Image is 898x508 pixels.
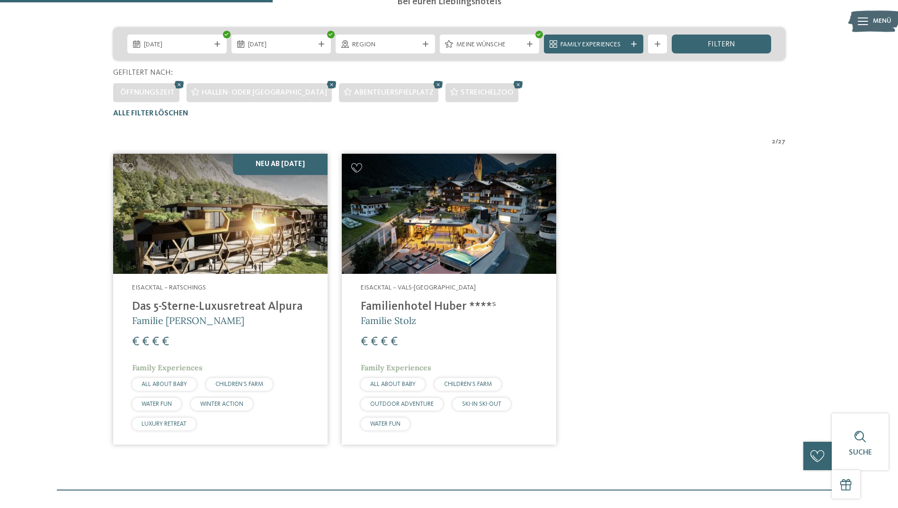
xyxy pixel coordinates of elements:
span: ALL ABOUT BABY [142,381,187,387]
a: Familienhotels gesucht? Hier findet ihr die besten! Neu ab [DATE] Eisacktal – Ratschings Das 5-St... [113,154,328,445]
span: WATER FUN [370,421,400,427]
span: CHILDREN’S FARM [444,381,492,387]
span: Family Experiences [361,363,431,372]
span: Alle Filter löschen [113,110,188,117]
span: Suche [849,449,872,456]
span: 27 [778,137,785,147]
span: filtern [708,41,735,48]
span: WINTER ACTION [200,401,243,407]
h4: Familienhotel Huber ****ˢ [361,300,537,314]
span: CHILDREN’S FARM [215,381,263,387]
span: Eisacktal – Ratschings [132,284,206,291]
span: € [162,336,169,348]
span: Gefiltert nach: [113,69,173,77]
span: [DATE] [144,40,210,50]
span: LUXURY RETREAT [142,421,187,427]
span: € [361,336,368,348]
span: ALL ABOUT BABY [370,381,416,387]
span: € [391,336,398,348]
span: € [142,336,149,348]
span: € [381,336,388,348]
span: Family Experiences [132,363,203,372]
span: € [132,336,139,348]
h4: Das 5-Sterne-Luxusretreat Alpura [132,300,309,314]
span: SKI-IN SKI-OUT [462,401,501,407]
img: Familienhotels gesucht? Hier findet ihr die besten! [342,154,556,274]
span: Hallen- oder [GEOGRAPHIC_DATA] [202,89,327,96]
span: € [152,336,159,348]
img: Familienhotels gesucht? Hier findet ihr die besten! [113,154,328,274]
span: Eisacktal – Vals-[GEOGRAPHIC_DATA] [361,284,476,291]
span: OUTDOOR ADVENTURE [370,401,434,407]
span: Abenteuerspielplatz [354,89,434,96]
span: Streichelzoo [461,89,514,96]
span: Öffnungszeit [120,89,175,96]
span: [DATE] [248,40,314,50]
span: Meine Wünsche [456,40,523,50]
span: € [371,336,378,348]
a: Familienhotels gesucht? Hier findet ihr die besten! Eisacktal – Vals-[GEOGRAPHIC_DATA] Familienho... [342,154,556,445]
span: WATER FUN [142,401,172,407]
span: Family Experiences [560,40,627,50]
span: Familie Stolz [361,315,416,326]
span: / [775,137,778,147]
span: Region [352,40,418,50]
span: 2 [772,137,775,147]
span: Familie [PERSON_NAME] [132,315,244,326]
